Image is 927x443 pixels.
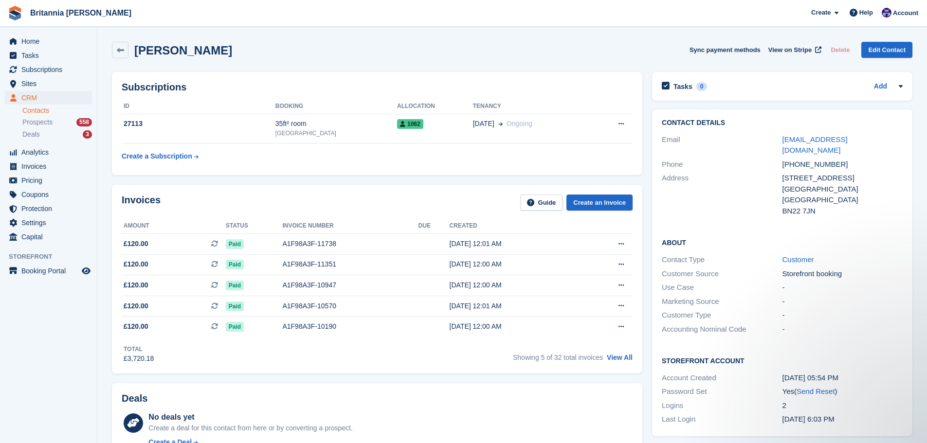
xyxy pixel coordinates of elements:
[275,129,397,138] div: [GEOGRAPHIC_DATA]
[148,423,352,433] div: Create a deal for this contact from here or by converting a prospect.
[5,63,92,76] a: menu
[5,174,92,187] a: menu
[782,195,903,206] div: [GEOGRAPHIC_DATA]
[21,77,80,90] span: Sites
[764,42,823,58] a: View on Stripe
[782,268,903,280] div: Storefront booking
[450,321,582,332] div: [DATE] 12:00 AM
[473,99,592,114] th: Tenancy
[782,324,903,335] div: -
[782,400,903,411] div: 2
[122,151,192,161] div: Create a Subscription
[662,237,903,247] h2: About
[275,119,397,129] div: 35ft² room
[21,188,80,201] span: Coupons
[226,281,244,290] span: Paid
[282,321,418,332] div: A1F98A3F-10190
[782,372,903,384] div: [DATE] 05:54 PM
[782,173,903,184] div: [STREET_ADDRESS]
[662,254,782,266] div: Contact Type
[662,372,782,384] div: Account Created
[5,264,92,278] a: menu
[148,411,352,423] div: No deals yet
[662,324,782,335] div: Accounting Nominal Code
[226,260,244,269] span: Paid
[122,82,633,93] h2: Subscriptions
[122,393,147,404] h2: Deals
[662,134,782,156] div: Email
[21,49,80,62] span: Tasks
[662,310,782,321] div: Customer Type
[226,322,244,332] span: Paid
[782,282,903,293] div: -
[124,301,148,311] span: £120.00
[5,159,92,173] a: menu
[5,77,92,90] a: menu
[662,355,903,365] h2: Storefront Account
[226,301,244,311] span: Paid
[450,301,582,311] div: [DATE] 12:01 AM
[22,129,92,140] a: Deals 3
[513,354,603,361] span: Showing 5 of 32 total invoices
[124,239,148,249] span: £120.00
[83,130,92,139] div: 3
[696,82,708,91] div: 0
[21,264,80,278] span: Booking Portal
[122,218,226,234] th: Amount
[797,387,835,395] a: Send Reset
[5,202,92,215] a: menu
[80,265,92,277] a: Preview store
[662,173,782,216] div: Address
[782,310,903,321] div: -
[782,206,903,217] div: BN22 7JN
[5,230,92,244] a: menu
[22,130,40,139] span: Deals
[662,414,782,425] div: Last Login
[226,239,244,249] span: Paid
[782,184,903,195] div: [GEOGRAPHIC_DATA]
[21,145,80,159] span: Analytics
[673,82,692,91] h2: Tasks
[124,354,154,364] div: £3,720.18
[893,8,918,18] span: Account
[122,99,275,114] th: ID
[21,202,80,215] span: Protection
[124,259,148,269] span: £120.00
[794,387,837,395] span: ( )
[275,99,397,114] th: Booking
[76,118,92,126] div: 558
[5,216,92,230] a: menu
[662,159,782,170] div: Phone
[782,135,848,155] a: [EMAIL_ADDRESS][DOMAIN_NAME]
[520,195,563,211] a: Guide
[22,106,92,115] a: Contacts
[507,120,532,127] span: Ongoing
[5,188,92,201] a: menu
[782,386,903,397] div: Yes
[21,63,80,76] span: Subscriptions
[450,218,582,234] th: Created
[9,252,97,262] span: Storefront
[282,239,418,249] div: A1F98A3F-11738
[418,218,450,234] th: Due
[397,119,423,129] span: 1062
[282,301,418,311] div: A1F98A3F-10570
[450,259,582,269] div: [DATE] 12:00 AM
[21,159,80,173] span: Invoices
[21,230,80,244] span: Capital
[662,282,782,293] div: Use Case
[473,119,494,129] span: [DATE]
[122,195,161,211] h2: Invoices
[782,296,903,307] div: -
[21,216,80,230] span: Settings
[662,386,782,397] div: Password Set
[662,400,782,411] div: Logins
[282,259,418,269] div: A1F98A3F-11351
[861,42,912,58] a: Edit Contact
[5,35,92,48] a: menu
[21,35,80,48] span: Home
[282,218,418,234] th: Invoice number
[859,8,873,18] span: Help
[690,42,761,58] button: Sync payment methods
[122,147,199,165] a: Create a Subscription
